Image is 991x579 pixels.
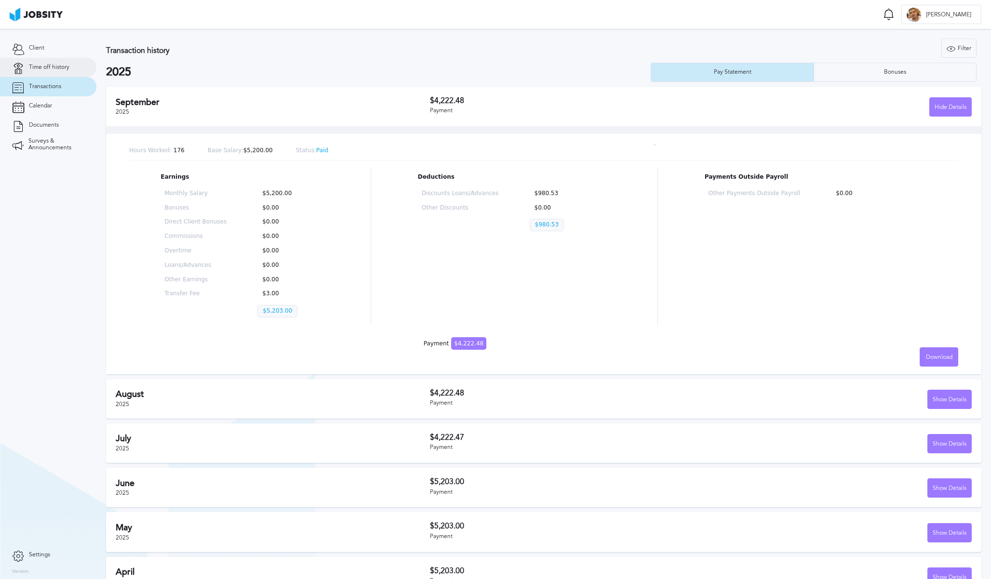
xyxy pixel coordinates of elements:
span: Settings [29,552,50,558]
p: Payments Outside Payroll [705,174,927,181]
span: [PERSON_NAME] [921,12,976,18]
button: Download [920,347,958,367]
div: Bonuses [879,69,911,76]
p: $0.00 [257,248,320,254]
p: Commissions [164,233,227,240]
div: Show Details [928,390,971,409]
p: Monthly Salary [164,190,227,197]
p: $0.00 [257,262,320,269]
h2: June [116,478,430,488]
p: Loans/Advances [164,262,227,269]
span: Transactions [29,83,61,90]
h2: July [116,434,430,444]
p: Paid [296,147,328,154]
p: $0.00 [257,219,320,225]
div: Payment [424,341,486,347]
p: Other Payments Outside Payroll [709,190,800,197]
p: $0.00 [257,205,320,211]
h3: $4,222.48 [430,389,701,397]
span: Documents [29,122,59,129]
button: Show Details [927,523,972,542]
button: P[PERSON_NAME] [901,5,981,24]
p: $0.00 [257,233,320,240]
span: Calendar [29,103,52,109]
div: Pay Statement [709,69,756,76]
button: Hide Details [929,97,972,117]
p: $0.00 [530,205,607,211]
p: 176 [129,147,185,154]
span: 2025 [116,108,129,115]
button: Filter [941,39,977,58]
p: Other Discounts [422,205,499,211]
p: Discounts Loans/Advances [422,190,499,197]
div: Show Details [928,434,971,454]
div: Payment [430,489,701,496]
div: Payment [430,533,701,540]
button: Show Details [927,434,972,453]
h3: $5,203.00 [430,522,701,530]
h2: May [116,523,430,533]
span: Base Salary: [208,147,243,154]
div: Filter [942,39,976,58]
span: Hours Worked: [129,147,172,154]
div: Payment [430,400,701,407]
p: Transfer Fee [164,290,227,297]
div: P [907,8,921,22]
h2: April [116,567,430,577]
p: $0.00 [257,276,320,283]
label: Version: [12,569,30,575]
p: Earnings [161,174,323,181]
span: 2025 [116,401,129,408]
div: Show Details [928,524,971,543]
h3: $5,203.00 [430,477,701,486]
h3: $5,203.00 [430,566,701,575]
p: Overtime [164,248,227,254]
span: Client [29,45,44,52]
p: Other Earnings [164,276,227,283]
div: Hide Details [930,98,971,117]
img: ab4bad089aa723f57921c736e9817d99.png [10,8,63,21]
span: Status: [296,147,316,154]
p: $980.53 [530,219,564,231]
p: $5,200.00 [208,147,273,154]
p: Bonuses [164,205,227,211]
button: Show Details [927,390,972,409]
p: $5,200.00 [257,190,320,197]
span: Download [926,354,952,361]
span: Surveys & Announcements [28,138,84,151]
p: Deductions [418,174,610,181]
div: Show Details [928,479,971,498]
p: $5,203.00 [257,305,297,317]
span: 2025 [116,489,129,496]
p: $980.53 [530,190,607,197]
p: Direct Client Bonuses [164,219,227,225]
span: $4,222.48 [451,337,486,350]
h2: September [116,97,430,107]
h2: August [116,389,430,399]
span: Time off history [29,64,69,71]
p: $0.00 [831,190,923,197]
div: Payment [430,107,701,114]
span: 2025 [116,534,129,541]
span: 2025 [116,445,129,452]
h2: 2025 [106,66,651,79]
p: $3.00 [257,290,320,297]
button: Show Details [927,478,972,498]
h3: $4,222.47 [430,433,701,442]
h3: $4,222.48 [430,96,701,105]
button: Bonuses [814,63,977,82]
h3: Transaction history [106,46,583,55]
div: Payment [430,444,701,451]
button: Pay Statement [651,63,814,82]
